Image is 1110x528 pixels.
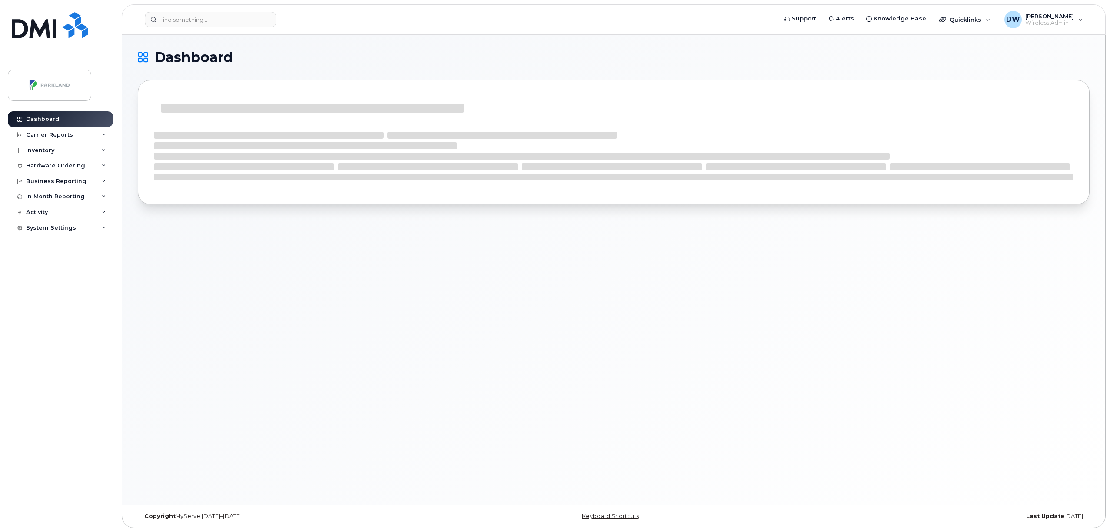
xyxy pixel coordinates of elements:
strong: Copyright [144,513,176,519]
div: MyServe [DATE]–[DATE] [138,513,455,520]
div: [DATE] [772,513,1090,520]
span: Dashboard [154,51,233,64]
strong: Last Update [1026,513,1064,519]
a: Keyboard Shortcuts [582,513,639,519]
